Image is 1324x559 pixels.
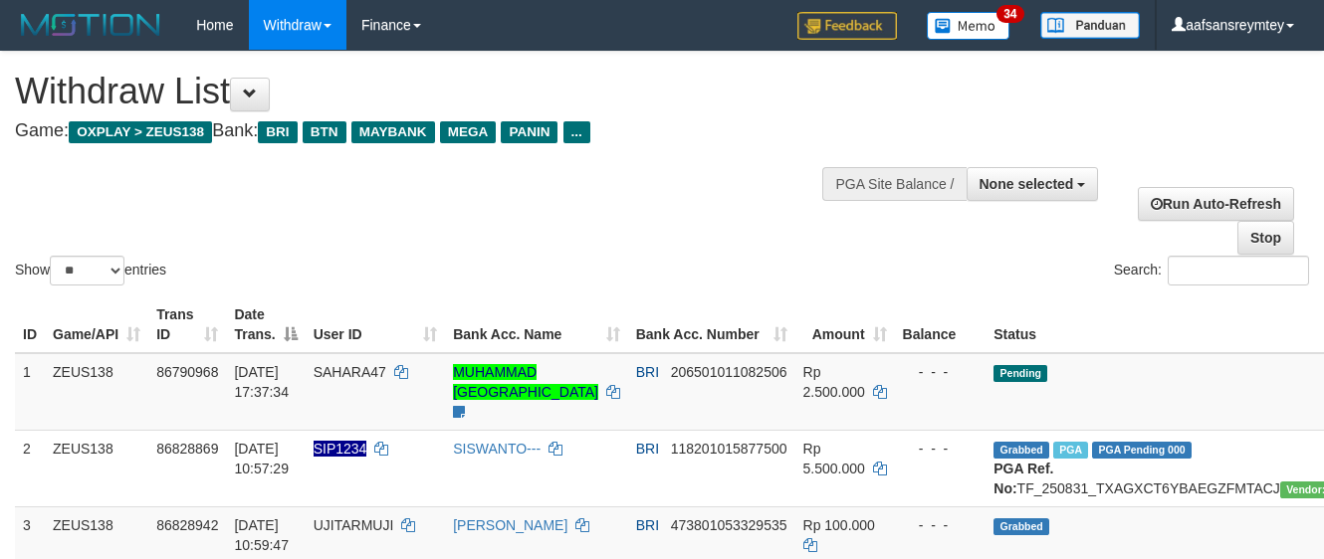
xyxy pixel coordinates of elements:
[314,364,386,380] span: SAHARA47
[50,256,124,285] select: Showentries
[903,439,979,459] div: - - -
[15,256,166,285] label: Show entries
[1138,187,1294,221] a: Run Auto-Refresh
[993,442,1049,459] span: Grabbed
[258,121,297,143] span: BRI
[996,5,1023,23] span: 34
[895,296,987,353] th: Balance
[993,365,1047,382] span: Pending
[148,296,226,353] th: Trans ID: activate to sort column ascending
[1053,442,1088,459] span: Marked by aafkaynarin
[15,72,863,111] h1: Withdraw List
[803,364,865,400] span: Rp 2.500.000
[903,515,979,535] div: - - -
[15,10,166,40] img: MOTION_logo.png
[927,12,1010,40] img: Button%20Memo.svg
[1114,256,1309,285] label: Search:
[445,296,628,353] th: Bank Acc. Name: activate to sort column ascending
[306,296,446,353] th: User ID: activate to sort column ascending
[993,518,1049,535] span: Grabbed
[822,167,966,201] div: PGA Site Balance /
[1040,12,1140,39] img: panduan.png
[980,176,1074,192] span: None selected
[234,517,289,553] span: [DATE] 10:59:47
[453,364,598,400] a: MUHAMMAD [GEOGRAPHIC_DATA]
[15,121,863,141] h4: Game: Bank:
[156,441,218,457] span: 86828869
[803,517,875,533] span: Rp 100.000
[671,364,787,380] span: Copy 206501011082506 to clipboard
[303,121,346,143] span: BTN
[351,121,435,143] span: MAYBANK
[671,441,787,457] span: Copy 118201015877500 to clipboard
[563,121,590,143] span: ...
[45,430,148,506] td: ZEUS138
[671,517,787,533] span: Copy 473801053329535 to clipboard
[156,364,218,380] span: 86790968
[234,441,289,476] span: [DATE] 10:57:29
[501,121,557,143] span: PANIN
[45,296,148,353] th: Game/API: activate to sort column ascending
[15,430,45,506] td: 2
[1168,256,1309,285] input: Search:
[453,517,567,533] a: [PERSON_NAME]
[234,364,289,400] span: [DATE] 17:37:34
[156,517,218,533] span: 86828942
[967,167,1099,201] button: None selected
[15,296,45,353] th: ID
[15,353,45,431] td: 1
[628,296,795,353] th: Bank Acc. Number: activate to sort column ascending
[993,461,1053,496] b: PGA Ref. No:
[314,441,367,457] span: Nama rekening ada tanda titik/strip, harap diedit
[636,441,659,457] span: BRI
[797,12,897,40] img: Feedback.jpg
[636,517,659,533] span: BRI
[795,296,895,353] th: Amount: activate to sort column ascending
[69,121,212,143] span: OXPLAY > ZEUS138
[1092,442,1192,459] span: PGA Pending
[903,362,979,382] div: - - -
[314,517,394,533] span: UJITARMUJI
[636,364,659,380] span: BRI
[45,353,148,431] td: ZEUS138
[453,441,541,457] a: SISWANTO---
[226,296,305,353] th: Date Trans.: activate to sort column descending
[440,121,497,143] span: MEGA
[1237,221,1294,255] a: Stop
[803,441,865,476] span: Rp 5.500.000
